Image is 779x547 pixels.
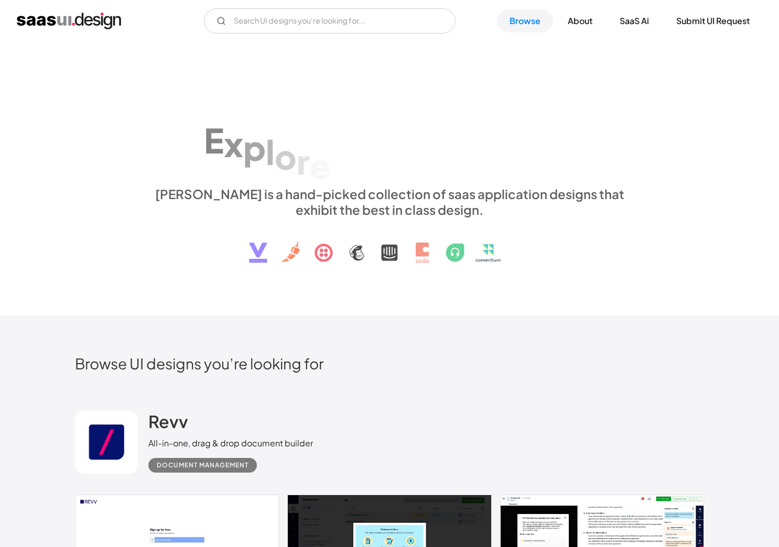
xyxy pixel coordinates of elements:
[266,132,275,172] div: l
[310,146,330,186] div: e
[231,217,548,272] img: text, icon, saas logo
[224,123,243,163] div: x
[297,141,310,181] div: r
[148,95,631,176] h1: Explore SaaS UI design patterns & interactions.
[664,9,762,32] a: Submit UI Request
[204,8,456,34] input: Search UI designs you're looking for...
[157,459,248,472] div: Document Management
[497,9,553,32] a: Browse
[17,13,121,29] a: home
[243,127,266,168] div: p
[204,8,456,34] form: Email Form
[555,9,605,32] a: About
[148,186,631,217] div: [PERSON_NAME] is a hand-picked collection of saas application designs that exhibit the best in cl...
[75,354,704,373] h2: Browse UI designs you’re looking for
[148,411,188,432] h2: Revv
[204,119,224,160] div: E
[148,411,188,437] a: Revv
[275,136,297,177] div: o
[607,9,662,32] a: SaaS Ai
[148,437,313,450] div: All-in-one, drag & drop document builder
